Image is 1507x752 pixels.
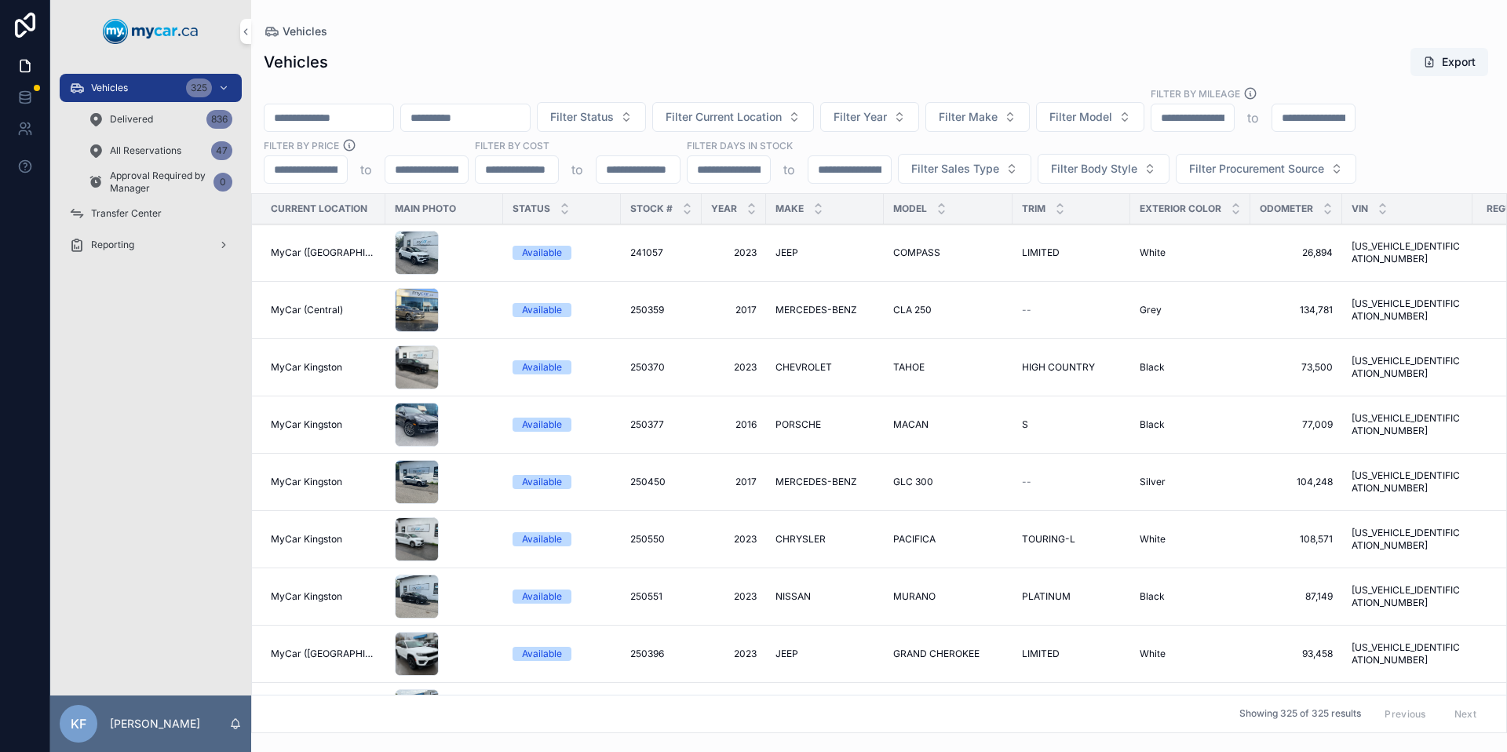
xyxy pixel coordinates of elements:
span: 2017 [711,304,757,316]
a: 250450 [630,476,692,488]
span: PACIFICA [893,533,936,546]
span: 134,781 [1260,304,1333,316]
a: Delivered836 [78,105,242,133]
a: MyCar Kingston [271,476,376,488]
span: COMPASS [893,246,940,259]
h1: Vehicles [264,51,328,73]
span: MERCEDES-BENZ [775,304,857,316]
a: Vehicles [264,24,327,39]
a: CLA 250 [893,304,1003,316]
a: Black [1140,361,1241,374]
a: [US_VEHICLE_IDENTIFICATION_NUMBER] [1352,469,1463,495]
span: 250377 [630,418,664,431]
div: Available [522,532,562,546]
a: GRAND CHEROKEE [893,648,1003,660]
a: 2023 [711,361,757,374]
a: 2023 [711,590,757,603]
a: White [1140,246,1241,259]
div: Available [522,647,562,661]
a: NISSAN [775,590,874,603]
label: Filter By Mileage [1151,86,1240,100]
a: 77,009 [1260,418,1333,431]
span: Current Location [271,203,367,215]
span: CHRYSLER [775,533,826,546]
span: MURANO [893,590,936,603]
span: Black [1140,361,1165,374]
a: LIMITED [1022,246,1121,259]
span: 87,149 [1260,590,1333,603]
span: Odometer [1260,203,1313,215]
p: to [571,160,583,179]
span: TAHOE [893,361,925,374]
span: GLC 300 [893,476,933,488]
a: Vehicles325 [60,74,242,102]
a: 2023 [711,648,757,660]
a: 250551 [630,590,692,603]
span: Filter Procurement Source [1189,161,1324,177]
span: HIGH COUNTRY [1022,361,1095,374]
span: MyCar (Central) [271,304,343,316]
div: Available [522,590,562,604]
a: Available [513,647,611,661]
span: CLA 250 [893,304,932,316]
span: MACAN [893,418,929,431]
span: Filter Status [550,109,614,125]
a: Transfer Center [60,199,242,228]
a: COMPASS [893,246,1003,259]
span: Grey [1140,304,1162,316]
a: 250550 [630,533,692,546]
a: 2017 [711,476,757,488]
span: MyCar Kingston [271,361,342,374]
span: [US_VEHICLE_IDENTIFICATION_NUMBER] [1352,298,1463,323]
a: Reporting [60,231,242,259]
a: [US_VEHICLE_IDENTIFICATION_NUMBER] [1352,641,1463,666]
label: FILTER BY COST [475,138,549,152]
span: 250551 [630,590,662,603]
div: Available [522,246,562,260]
a: Approval Required by Manager0 [78,168,242,196]
p: to [360,160,372,179]
span: NISSAN [775,590,811,603]
span: Delivered [110,113,153,126]
a: Grey [1140,304,1241,316]
span: Filter Current Location [666,109,782,125]
a: JEEP [775,246,874,259]
span: [US_VEHICLE_IDENTIFICATION_NUMBER] [1352,240,1463,265]
a: MyCar Kingston [271,361,376,374]
span: White [1140,246,1166,259]
span: 2023 [711,533,757,546]
a: Available [513,246,611,260]
span: 250550 [630,533,665,546]
a: Available [513,360,611,374]
a: All Reservations47 [78,137,242,165]
span: -- [1022,304,1031,316]
a: 73,500 [1260,361,1333,374]
span: All Reservations [110,144,181,157]
a: Available [513,590,611,604]
span: Vehicles [91,82,128,94]
div: 325 [186,78,212,97]
a: 241057 [630,246,692,259]
a: 26,894 [1260,246,1333,259]
span: Main Photo [395,203,456,215]
div: 836 [206,110,232,129]
span: VIN [1352,203,1368,215]
button: Select Button [898,154,1031,184]
span: MyCar Kingston [271,533,342,546]
span: Exterior Color [1140,203,1221,215]
span: 250396 [630,648,664,660]
span: Reporting [91,239,134,251]
a: LIMITED [1022,648,1121,660]
span: MyCar Kingston [271,476,342,488]
a: Black [1140,590,1241,603]
span: MERCEDES-BENZ [775,476,857,488]
span: Model [893,203,927,215]
a: GLC 300 [893,476,1003,488]
p: [PERSON_NAME] [110,716,200,732]
div: Available [522,418,562,432]
a: 93,458 [1260,648,1333,660]
a: Black [1140,418,1241,431]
